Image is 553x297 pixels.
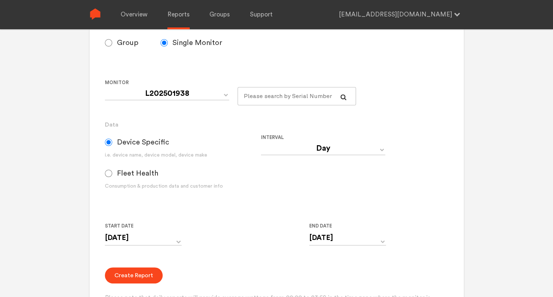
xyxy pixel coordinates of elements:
[105,170,112,177] input: Fleet Health
[238,78,351,87] label: For large monitor counts
[105,183,261,190] div: Consumption & production data and customer info
[117,138,169,147] span: Device Specific
[173,38,222,47] span: Single Monitor
[105,151,261,159] div: i.e. device name, device model, device make
[105,267,163,283] button: Create Report
[309,222,380,230] label: End Date
[160,39,168,46] input: Single Monitor
[105,222,176,230] label: Start Date
[105,78,232,87] label: Monitor
[261,133,411,142] label: Interval
[105,120,448,129] h3: Data
[117,169,158,178] span: Fleet Health
[238,87,356,105] input: Please search by Serial Number
[90,8,101,20] img: Sense Logo
[105,139,112,146] input: Device Specific
[105,39,112,46] input: Group
[117,38,139,47] span: Group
